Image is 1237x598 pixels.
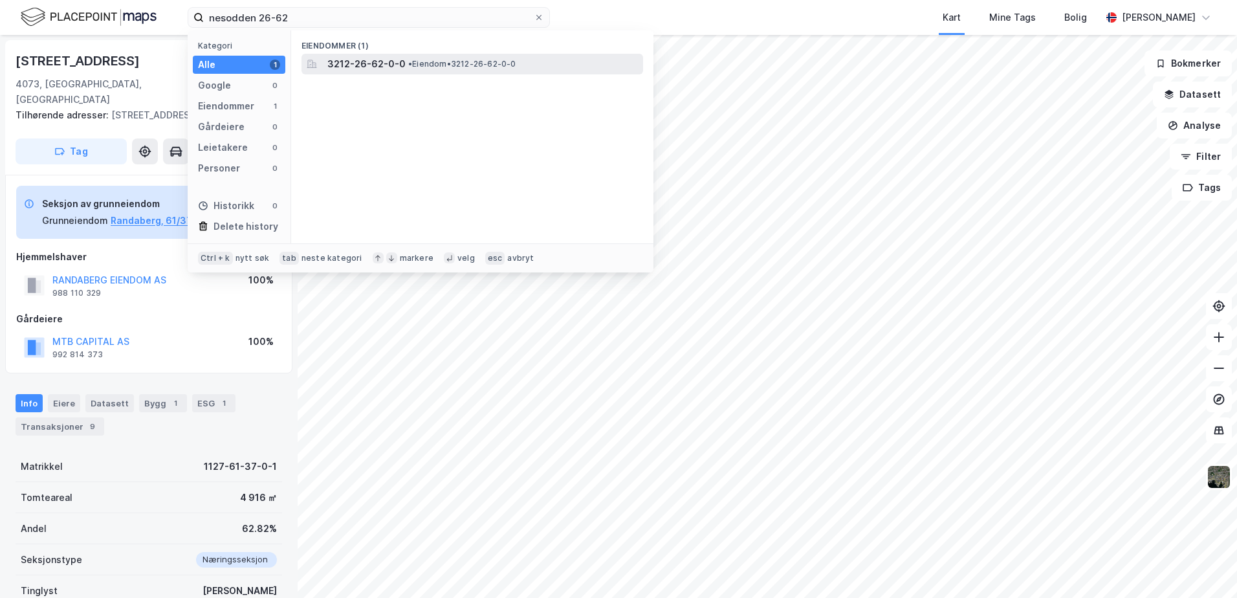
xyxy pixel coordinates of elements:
div: 0 [270,142,280,153]
div: Historikk [198,198,254,214]
button: Datasett [1153,82,1232,107]
div: 100% [248,272,274,288]
span: Tilhørende adresser: [16,109,111,120]
div: 0 [270,163,280,173]
div: Info [16,394,43,412]
button: Randaberg, 61/37 [111,213,192,228]
div: Seksjon av grunneiendom [42,196,192,212]
div: avbryt [507,253,534,263]
div: 0 [270,80,280,91]
div: [STREET_ADDRESS] [16,50,142,71]
div: Eiendommer [198,98,254,114]
button: Tag [16,138,127,164]
div: tab [279,252,299,265]
div: [PERSON_NAME] [1122,10,1196,25]
div: Kart [943,10,961,25]
div: neste kategori [301,253,362,263]
span: 3212-26-62-0-0 [327,56,406,72]
div: Alle [198,57,215,72]
span: • [408,59,412,69]
div: 62.82% [242,521,277,537]
div: 1 [217,397,230,410]
div: Kontrollprogram for chat [1172,536,1237,598]
div: velg [457,253,475,263]
div: 100% [248,334,274,349]
div: ESG [192,394,235,412]
div: 4 916 ㎡ [240,490,277,505]
div: Bygg [139,394,187,412]
div: nytt søk [235,253,270,263]
div: 9 [86,420,99,433]
button: Tags [1172,175,1232,201]
div: Seksjonstype [21,552,82,568]
div: Hjemmelshaver [16,249,281,265]
div: Personer [198,161,240,176]
div: Eiendommer (1) [291,30,653,54]
div: 4073, [GEOGRAPHIC_DATA], [GEOGRAPHIC_DATA] [16,76,200,107]
div: Leietakere [198,140,248,155]
div: Grunneiendom [42,213,108,228]
div: Transaksjoner [16,417,104,436]
div: markere [400,253,433,263]
div: Delete history [213,219,278,234]
input: Søk på adresse, matrikkel, gårdeiere, leietakere eller personer [204,8,534,27]
div: Mine Tags [989,10,1036,25]
img: 9k= [1207,465,1231,489]
div: 1 [169,397,182,410]
div: Kategori [198,41,285,50]
button: Bokmerker [1144,50,1232,76]
div: 1 [270,60,280,70]
div: [STREET_ADDRESS] [16,107,272,123]
div: 1127-61-37-0-1 [204,459,277,474]
button: Filter [1170,144,1232,170]
span: Eiendom • 3212-26-62-0-0 [408,59,516,69]
div: Gårdeiere [198,119,245,135]
div: 0 [270,201,280,211]
div: Ctrl + k [198,252,233,265]
button: Analyse [1157,113,1232,138]
div: Bolig [1064,10,1087,25]
div: 988 110 329 [52,288,101,298]
div: esc [485,252,505,265]
div: Datasett [85,394,134,412]
iframe: Chat Widget [1172,536,1237,598]
div: Google [198,78,231,93]
div: Matrikkel [21,459,63,474]
div: Gårdeiere [16,311,281,327]
img: logo.f888ab2527a4732fd821a326f86c7f29.svg [21,6,157,28]
div: Andel [21,521,47,537]
div: 1 [270,101,280,111]
div: 0 [270,122,280,132]
div: Eiere [48,394,80,412]
div: Tomteareal [21,490,72,505]
div: 992 814 373 [52,349,103,360]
